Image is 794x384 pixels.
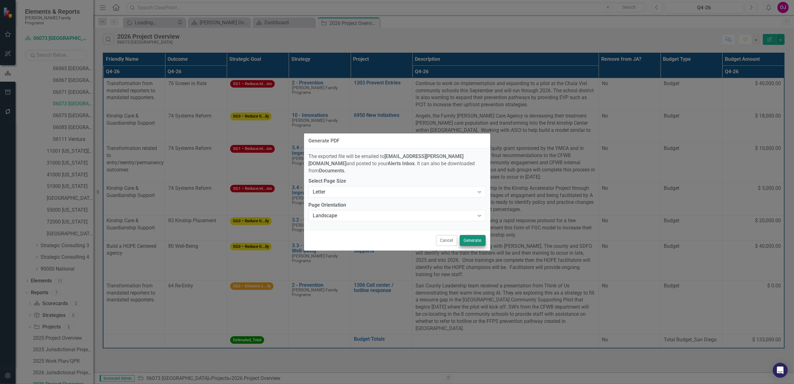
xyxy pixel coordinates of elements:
span: The exported file will be emailed to and posted to your . It can also be downloaded from . [309,153,475,174]
strong: Alerts Inbox [388,161,415,166]
div: Open Intercom Messenger [773,363,788,378]
label: Page Orientation [309,202,486,209]
strong: Documents [319,168,345,174]
div: Generate PDF [309,138,340,144]
button: Cancel [436,235,457,246]
label: Select Page Size [309,178,486,185]
div: Landscape [313,212,475,219]
div: Letter [313,188,475,195]
button: Generate [460,235,486,246]
strong: [EMAIL_ADDRESS][PERSON_NAME][DOMAIN_NAME] [309,153,464,166]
